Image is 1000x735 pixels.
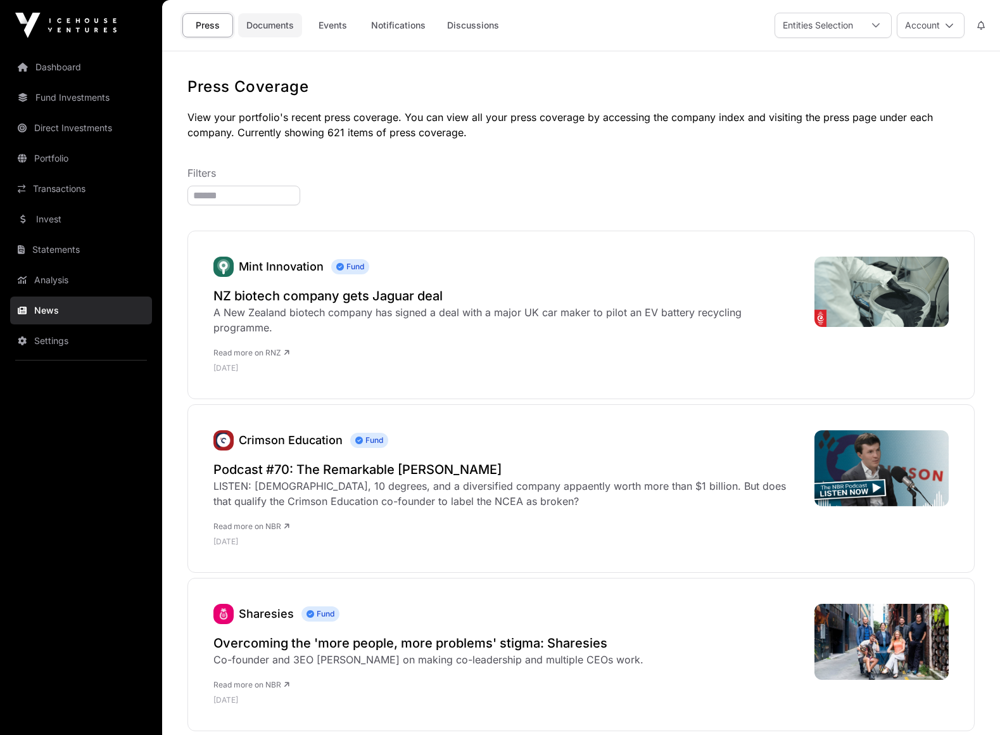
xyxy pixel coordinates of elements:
a: Analysis [10,266,152,294]
a: Mint Innovation [213,257,234,277]
a: Dashboard [10,53,152,81]
img: 4K2DXWV_687835b9ce478d6e7495c317_Mint_2_jpg.png [814,257,949,327]
img: unnamed.jpg [213,430,234,451]
a: Fund Investments [10,84,152,112]
a: Direct Investments [10,114,152,142]
a: News [10,297,152,324]
a: Events [307,13,358,37]
div: LISTEN: [DEMOGRAPHIC_DATA], 10 degrees, and a diversified company appaently worth more than $1 bi... [213,478,802,509]
a: Crimson Education [213,430,234,451]
a: Discussions [439,13,507,37]
a: Settings [10,327,152,355]
button: Account [897,13,965,38]
span: Fund [331,259,369,274]
a: Portfolio [10,144,152,172]
img: Sharesies-co-founders_4407.jpeg [814,604,949,680]
a: Read more on NBR [213,680,289,689]
a: NZ biotech company gets Jaguar deal [213,287,802,305]
a: Transactions [10,175,152,203]
a: Podcast #70: The Remarkable [PERSON_NAME] [213,461,802,478]
a: Notifications [363,13,434,37]
p: [DATE] [213,695,643,705]
a: Press [182,13,233,37]
img: Icehouse Ventures Logo [15,13,117,38]
a: Statements [10,236,152,264]
div: Co-founder and 3EO [PERSON_NAME] on making co-leadership and multiple CEOs work. [213,652,643,667]
span: Fund [350,433,388,448]
a: Crimson Education [239,433,343,447]
div: A New Zealand biotech company has signed a deal with a major UK car maker to pilot an EV battery ... [213,305,802,335]
a: Documents [238,13,302,37]
iframe: Chat Widget [937,674,1000,735]
a: Invest [10,205,152,233]
p: [DATE] [213,363,802,373]
span: Fund [301,606,339,622]
img: Mint.svg [213,257,234,277]
a: Sharesies [239,607,294,620]
a: Sharesies [213,604,234,624]
div: Entities Selection [775,13,861,37]
p: Filters [187,165,975,181]
a: Mint Innovation [239,260,324,273]
img: sharesies_logo.jpeg [213,604,234,624]
a: Read more on RNZ [213,348,289,357]
a: Overcoming the 'more people, more problems' stigma: Sharesies [213,634,643,652]
img: NBRP-Episode-70-Jamie-Beaton-LEAD-GIF.gif [814,430,949,506]
p: View your portfolio's recent press coverage. You can view all your press coverage by accessing th... [187,110,975,140]
p: [DATE] [213,537,802,547]
a: Read more on NBR [213,521,289,531]
h1: Press Coverage [187,77,975,97]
